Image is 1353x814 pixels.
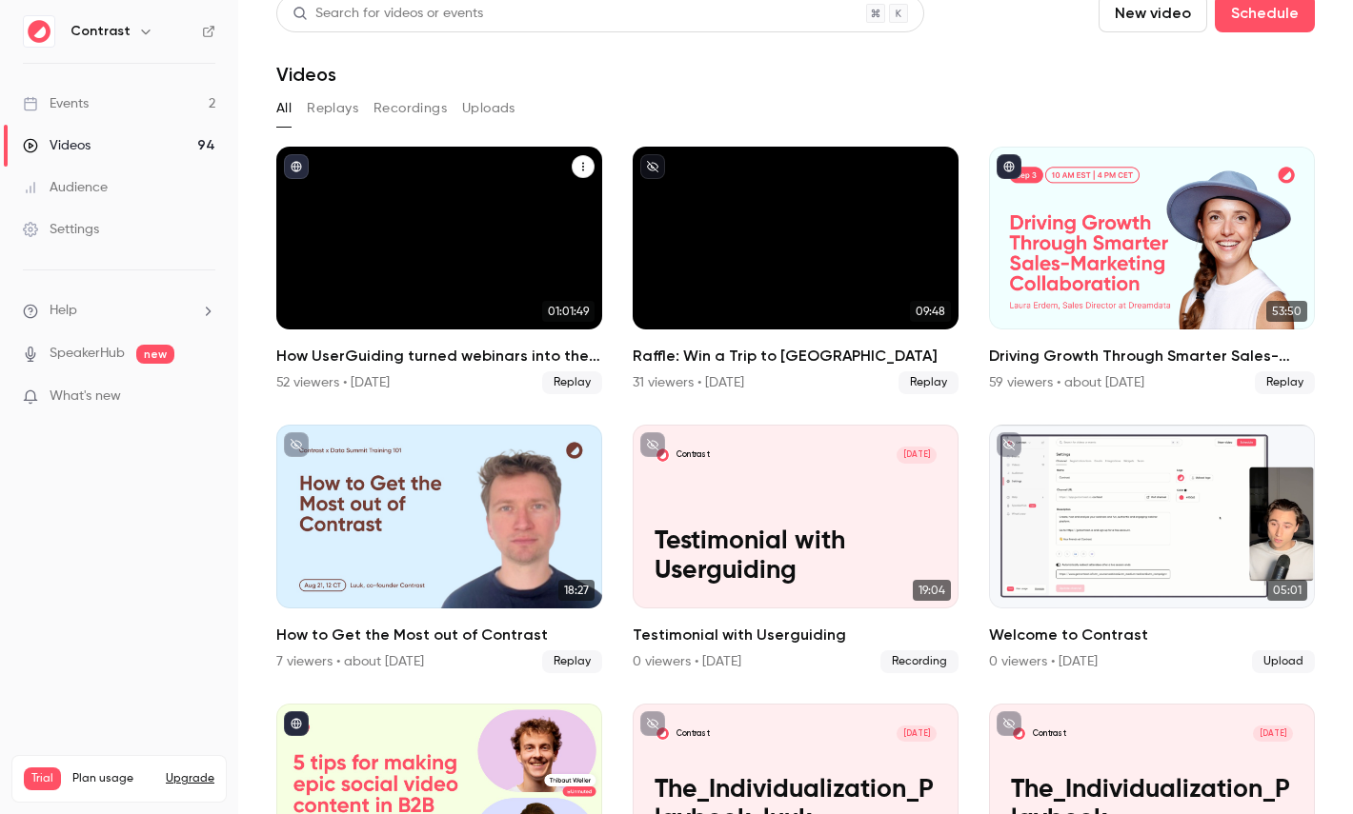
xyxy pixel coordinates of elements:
[897,725,937,742] span: [DATE]
[1255,371,1315,394] span: Replay
[899,371,959,394] span: Replay
[276,425,602,672] a: 18:27How to Get the Most out of Contrast7 viewers • about [DATE]Replay
[276,345,602,367] h2: How UserGuiding turned webinars into their #1 lead gen channel
[23,301,215,321] li: help-dropdown-opener
[276,147,602,394] a: 01:01:49How UserGuiding turned webinars into their #1 lead gen channel52 viewers • [DATE]Replay
[989,652,1098,671] div: 0 viewers • [DATE]
[24,16,54,47] img: Contrast
[633,652,741,671] div: 0 viewers • [DATE]
[633,425,959,672] li: Testimonial with Userguiding
[50,387,121,407] span: What's new
[50,301,77,321] span: Help
[1267,580,1307,601] span: 05:01
[542,371,602,394] span: Replay
[989,373,1144,392] div: 59 viewers • about [DATE]
[542,301,595,322] span: 01:01:49
[633,373,744,392] div: 31 viewers • [DATE]
[676,728,710,740] p: Contrast
[24,767,61,790] span: Trial
[1266,301,1307,322] span: 53:50
[276,147,602,394] li: How UserGuiding turned webinars into their #1 lead gen channel
[374,93,447,124] button: Recordings
[276,93,292,124] button: All
[997,154,1021,179] button: published
[166,771,214,786] button: Upgrade
[23,178,108,197] div: Audience
[276,373,390,392] div: 52 viewers • [DATE]
[897,447,937,463] span: [DATE]
[640,432,665,457] button: unpublished
[633,624,959,646] h2: Testimonial with Userguiding
[989,425,1315,672] a: 05:01Welcome to Contrast0 viewers • [DATE]Upload
[676,449,710,461] p: Contrast
[276,624,602,646] h2: How to Get the Most out of Contrast
[558,580,595,601] span: 18:27
[640,711,665,736] button: unpublished
[633,425,959,672] a: Testimonial with UserguidingContrast[DATE]Testimonial with Userguiding19:04Testimonial with Userg...
[910,301,951,322] span: 09:48
[989,147,1315,394] li: Driving Growth Through Smarter Sales-Marketing Collaboration
[640,154,665,179] button: unpublished
[462,93,515,124] button: Uploads
[633,147,959,394] li: Raffle: Win a Trip to Paris
[655,527,937,586] p: Testimonial with Userguiding
[542,650,602,673] span: Replay
[997,711,1021,736] button: unpublished
[23,220,99,239] div: Settings
[276,652,424,671] div: 7 viewers • about [DATE]
[1253,725,1293,742] span: [DATE]
[136,345,174,364] span: new
[913,580,951,601] span: 19:04
[307,93,358,124] button: Replays
[989,345,1315,367] h2: Driving Growth Through Smarter Sales-Marketing Collaboration
[23,136,91,155] div: Videos
[23,94,89,113] div: Events
[276,63,336,86] h1: Videos
[1033,728,1066,740] p: Contrast
[293,4,483,24] div: Search for videos or events
[72,771,154,786] span: Plan usage
[989,624,1315,646] h2: Welcome to Contrast
[880,650,959,673] span: Recording
[997,432,1021,457] button: unpublished
[633,345,959,367] h2: Raffle: Win a Trip to [GEOGRAPHIC_DATA]
[989,425,1315,672] li: Welcome to Contrast
[284,154,309,179] button: published
[71,22,131,41] h6: Contrast
[1252,650,1315,673] span: Upload
[276,425,602,672] li: How to Get the Most out of Contrast
[284,432,309,457] button: unpublished
[50,344,125,364] a: SpeakerHub
[633,147,959,394] a: 09:48Raffle: Win a Trip to [GEOGRAPHIC_DATA]31 viewers • [DATE]Replay
[284,711,309,736] button: published
[989,147,1315,394] a: 53:50Driving Growth Through Smarter Sales-Marketing Collaboration59 viewers • about [DATE]Replay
